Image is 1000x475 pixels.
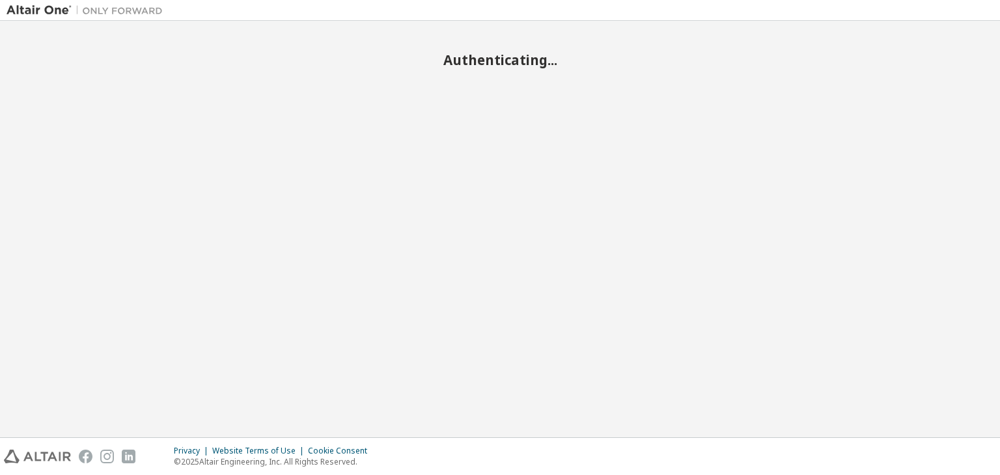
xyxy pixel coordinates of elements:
[100,450,114,463] img: instagram.svg
[174,446,212,456] div: Privacy
[7,51,993,68] h2: Authenticating...
[4,450,71,463] img: altair_logo.svg
[122,450,135,463] img: linkedin.svg
[79,450,92,463] img: facebook.svg
[308,446,375,456] div: Cookie Consent
[174,456,375,467] p: © 2025 Altair Engineering, Inc. All Rights Reserved.
[7,4,169,17] img: Altair One
[212,446,308,456] div: Website Terms of Use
